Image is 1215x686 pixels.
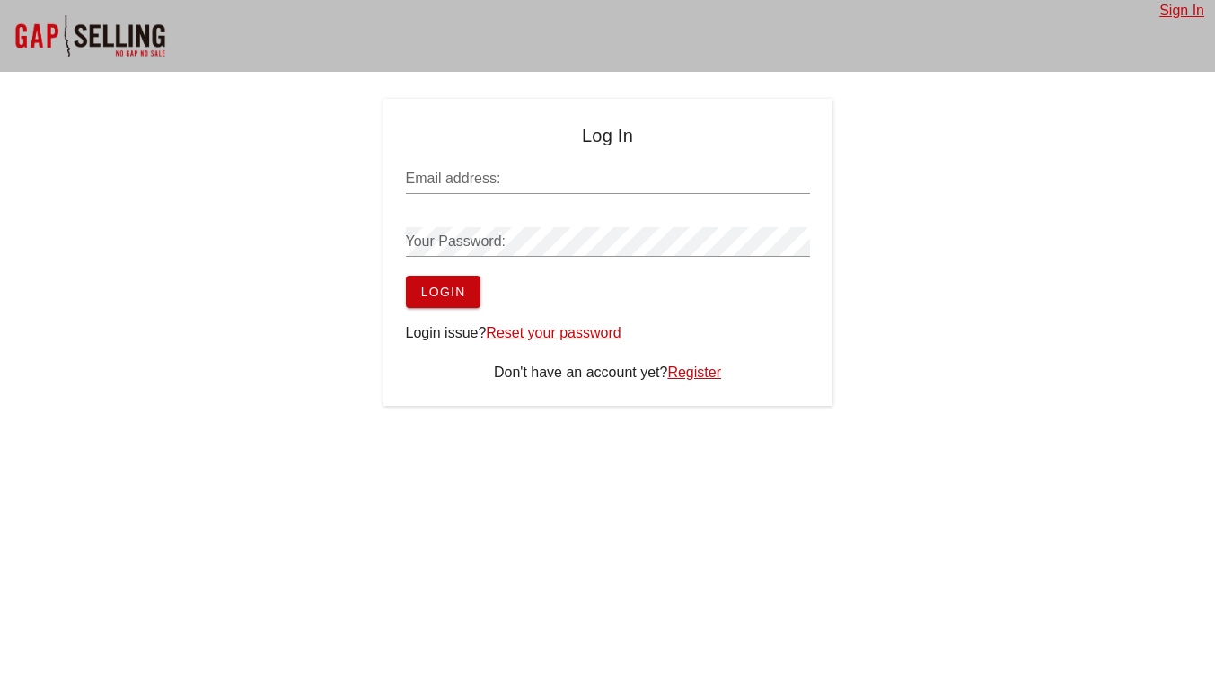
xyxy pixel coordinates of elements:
span: Login [420,285,466,299]
h4: Log In [406,121,810,150]
div: Don't have an account yet? [406,362,810,383]
div: Login issue? [406,322,810,344]
a: Register [667,365,721,380]
a: Sign In [1159,3,1204,18]
a: Reset your password [486,325,621,340]
button: Login [406,276,480,308]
